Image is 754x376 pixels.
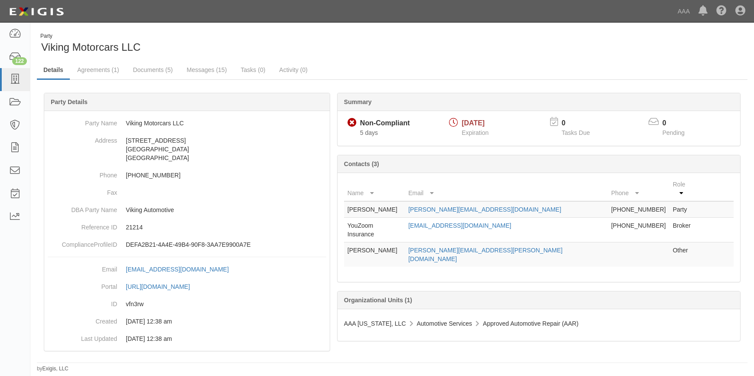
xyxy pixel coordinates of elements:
td: [PERSON_NAME] [344,201,405,218]
dt: Fax [48,184,117,197]
td: [PERSON_NAME] [344,242,405,267]
p: Viking Automotive [126,206,326,214]
th: Email [405,177,608,201]
dd: vfn3rw [48,295,326,313]
dd: 03/10/2023 12:38 am [48,313,326,330]
dd: [PHONE_NUMBER] [48,167,326,184]
i: Non-Compliant [347,118,357,128]
span: Pending [662,129,685,136]
a: [PERSON_NAME][EMAIL_ADDRESS][DOMAIN_NAME] [408,206,561,213]
p: 0 [561,118,600,128]
a: [EMAIL_ADDRESS][DOMAIN_NAME] [126,266,238,273]
th: Name [344,177,405,201]
b: Contacts (3) [344,160,379,167]
a: Details [37,61,70,80]
p: 21214 [126,223,326,232]
p: DEFA2B21-4A4E-49B4-90F8-3AA7E9900A7E [126,240,326,249]
b: Organizational Units (1) [344,297,412,304]
div: [EMAIL_ADDRESS][DOMAIN_NAME] [126,265,229,274]
dt: Address [48,132,117,145]
span: Since 09/11/2025 [360,129,378,136]
a: Tasks (0) [234,61,272,78]
span: [DATE] [462,119,485,127]
div: Non-Compliant [360,118,410,128]
td: [PHONE_NUMBER] [608,218,669,242]
dd: [STREET_ADDRESS] [GEOGRAPHIC_DATA] [GEOGRAPHIC_DATA] [48,132,326,167]
td: Party [669,201,699,218]
a: Messages (15) [180,61,233,78]
td: Broker [669,218,699,242]
td: [PHONE_NUMBER] [608,201,669,218]
span: Expiration [462,129,488,136]
b: Summary [344,98,372,105]
dd: Viking Motorcars LLC [48,114,326,132]
span: Viking Motorcars LLC [41,41,141,53]
span: AAA [US_STATE], LLC [344,320,406,327]
div: 122 [12,57,27,65]
a: Agreements (1) [71,61,125,78]
a: Activity (0) [273,61,314,78]
td: YouZoom Insurance [344,218,405,242]
span: Approved Automotive Repair (AAR) [483,320,578,327]
a: [URL][DOMAIN_NAME] [126,283,200,290]
td: Other [669,242,699,267]
a: AAA [673,3,694,20]
dt: Created [48,313,117,326]
a: [PERSON_NAME][EMAIL_ADDRESS][PERSON_NAME][DOMAIN_NAME] [408,247,563,262]
dd: 03/10/2023 12:38 am [48,330,326,347]
small: by [37,365,69,373]
a: [EMAIL_ADDRESS][DOMAIN_NAME] [408,222,511,229]
dt: ComplianceProfileID [48,236,117,249]
span: Tasks Due [561,129,590,136]
p: 0 [662,118,695,128]
th: Phone [608,177,669,201]
dt: Last Updated [48,330,117,343]
dt: ID [48,295,117,308]
b: Party Details [51,98,88,105]
div: Viking Motorcars LLC [37,33,386,55]
th: Role [669,177,699,201]
dt: Portal [48,278,117,291]
dt: Phone [48,167,117,180]
dt: Email [48,261,117,274]
a: Exigis, LLC [43,366,69,372]
span: Automotive Services [417,320,472,327]
a: Documents (5) [126,61,179,78]
dt: Reference ID [48,219,117,232]
dt: DBA Party Name [48,201,117,214]
i: Help Center - Complianz [716,6,727,16]
div: Party [40,33,141,40]
img: logo-5460c22ac91f19d4615b14bd174203de0afe785f0fc80cf4dbbc73dc1793850b.png [7,4,66,20]
dt: Party Name [48,114,117,128]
